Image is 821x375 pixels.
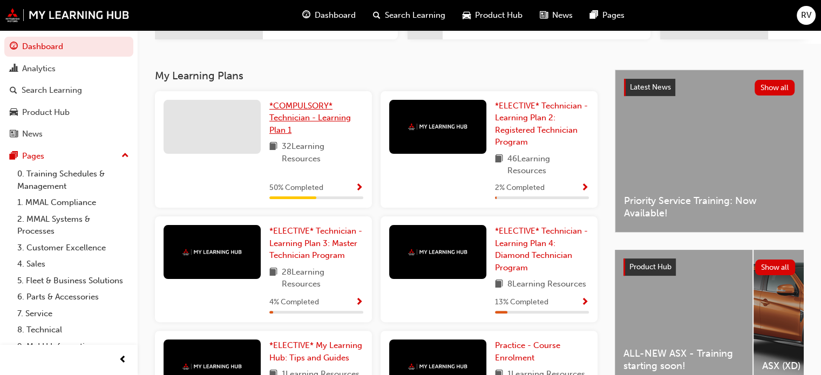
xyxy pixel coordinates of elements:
[10,108,18,118] span: car-icon
[755,80,795,96] button: Show all
[623,258,795,276] a: Product HubShow all
[355,298,363,308] span: Show Progress
[22,150,44,162] div: Pages
[10,64,18,74] span: chart-icon
[13,256,133,272] a: 4. Sales
[408,123,467,130] img: mmal
[581,296,589,309] button: Show Progress
[581,298,589,308] span: Show Progress
[624,79,795,96] a: Latest NewsShow all
[623,347,744,372] span: ALL-NEW ASX - Training starting soon!
[531,4,581,26] a: news-iconNews
[22,63,56,75] div: Analytics
[495,101,588,147] span: *ELECTIVE* Technician - Learning Plan 2: Registered Technician Program
[155,70,598,82] h3: My Learning Plans
[22,106,70,119] div: Product Hub
[507,153,589,177] span: 46 Learning Resources
[269,339,363,364] a: *ELECTIVE* My Learning Hub: Tips and Guides
[22,128,43,140] div: News
[540,9,548,22] span: news-icon
[797,6,816,25] button: RV
[13,211,133,240] a: 2. MMAL Systems & Processes
[13,338,133,355] a: 9. MyLH Information
[13,305,133,322] a: 7. Service
[355,296,363,309] button: Show Progress
[630,83,671,92] span: Latest News
[4,59,133,79] a: Analytics
[4,124,133,144] a: News
[282,266,363,290] span: 28 Learning Resources
[495,226,588,272] span: *ELECTIVE* Technician - Learning Plan 4: Diamond Technician Program
[13,240,133,256] a: 3. Customer Excellence
[552,9,573,22] span: News
[10,86,17,96] span: search-icon
[507,278,586,291] span: 8 Learning Resources
[13,194,133,211] a: 1. MMAL Compliance
[182,249,242,256] img: mmal
[495,153,503,177] span: book-icon
[10,152,18,161] span: pages-icon
[4,146,133,166] button: Pages
[13,322,133,338] a: 8. Technical
[408,363,467,370] img: mmal
[269,101,351,135] span: *COMPULSORY* Technician - Learning Plan 1
[355,183,363,193] span: Show Progress
[408,249,467,256] img: mmal
[119,353,127,367] span: prev-icon
[269,100,363,137] a: *COMPULSORY* Technician - Learning Plan 1
[581,181,589,195] button: Show Progress
[13,272,133,289] a: 5. Fleet & Business Solutions
[581,183,589,193] span: Show Progress
[282,140,363,165] span: 32 Learning Resources
[495,225,589,274] a: *ELECTIVE* Technician - Learning Plan 4: Diamond Technician Program
[495,100,589,148] a: *ELECTIVE* Technician - Learning Plan 2: Registered Technician Program
[495,339,589,364] a: Practice - Course Enrolment
[615,70,804,233] a: Latest NewsShow allPriority Service Training: Now Available!
[454,4,531,26] a: car-iconProduct Hub
[182,363,242,370] img: mmal
[495,296,548,309] span: 13 % Completed
[475,9,523,22] span: Product Hub
[13,166,133,194] a: 0. Training Schedules & Management
[269,226,362,260] span: *ELECTIVE* Technician - Learning Plan 3: Master Technician Program
[590,9,598,22] span: pages-icon
[801,9,811,22] span: RV
[463,9,471,22] span: car-icon
[22,84,82,97] div: Search Learning
[4,103,133,122] a: Product Hub
[495,182,545,194] span: 2 % Completed
[495,278,503,291] span: book-icon
[624,195,795,219] span: Priority Service Training: Now Available!
[269,225,363,262] a: *ELECTIVE* Technician - Learning Plan 3: Master Technician Program
[5,8,130,22] img: mmal
[373,9,381,22] span: search-icon
[10,129,18,139] span: news-icon
[4,80,133,100] a: Search Learning
[269,340,362,363] span: *ELECTIVE* My Learning Hub: Tips and Guides
[269,296,319,309] span: 4 % Completed
[302,9,310,22] span: guage-icon
[269,140,277,165] span: book-icon
[602,9,625,22] span: Pages
[10,42,18,52] span: guage-icon
[4,37,133,57] a: Dashboard
[755,260,796,275] button: Show all
[495,340,560,363] span: Practice - Course Enrolment
[385,9,445,22] span: Search Learning
[269,182,323,194] span: 50 % Completed
[4,35,133,146] button: DashboardAnalyticsSearch LearningProduct HubNews
[13,289,133,305] a: 6. Parts & Accessories
[315,9,356,22] span: Dashboard
[364,4,454,26] a: search-iconSearch Learning
[294,4,364,26] a: guage-iconDashboard
[121,149,129,163] span: up-icon
[629,262,671,271] span: Product Hub
[355,181,363,195] button: Show Progress
[581,4,633,26] a: pages-iconPages
[269,266,277,290] span: book-icon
